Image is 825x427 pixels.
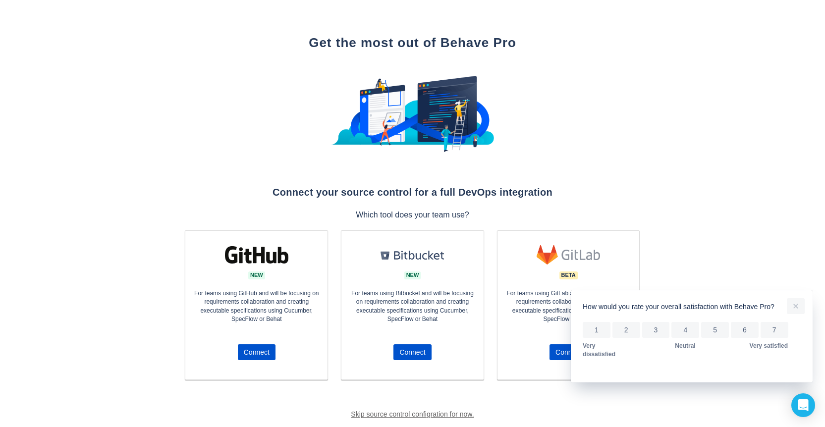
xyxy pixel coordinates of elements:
img: svg+xml;base64,PHN2ZyB4bWxucz0iaHR0cDovL3d3dy53My5vcmcvMjAwMC9zdmciIGRhdGEtbmFtZT0ibG9nbyBhcnQiIH... [537,245,600,265]
span: new [248,272,265,278]
span: Neutral [622,342,748,359]
h1: Get the most out of Behave Pro [182,35,642,51]
span: 6 [743,322,747,338]
button: 7 [761,322,788,338]
div: Open Intercom Messenger [791,393,815,417]
p: How would you rate your overall satisfaction with Behave Pro? [583,302,801,312]
span: Connect [244,344,270,360]
span: 3 [654,322,658,338]
a: Skip source control configration for now. [351,410,474,418]
span: 4 [683,322,687,338]
button: 3 [642,322,670,338]
span: Very dissatisfied [583,342,622,359]
span: new [404,272,421,278]
p: For teams using Bitbucket and will be focusing on requirements collaboration and creating executa... [346,285,479,344]
button: Connect [393,344,431,360]
button: 5 [701,322,729,338]
span: Beta [559,272,578,278]
img: svg+xml;base64,PHN2ZyB4bWxucz0iaHR0cDovL3d3dy53My5vcmcvMjAwMC9zdmciIHhtbG5zOnhsaW5rPSJodHRwOi8vd3... [381,251,444,260]
span: more [790,300,802,312]
span: Connect [555,344,581,360]
button: 2 [612,322,640,338]
span: 5 [713,322,717,338]
span: 7 [772,322,776,338]
h2: Connect your source control for a full DevOps integration [182,185,642,200]
img: 11222ea1c9beac435c9fbe98ea237223.png [330,66,494,162]
span: Very satisfied [748,342,788,359]
span: 1 [595,322,599,338]
button: 4 [671,322,699,338]
button: 1 [583,322,610,338]
p: Which tool does your team use? [182,210,642,221]
span: 2 [624,322,628,338]
span: Connect [399,344,425,360]
button: Connect [238,344,275,360]
img: svg+xml;base64,PD94bWwgdmVyc2lvbj0iMS4wIiBlbmNvZGluZz0iVVRGLTgiIHN0YW5kYWxvbmU9Im5vIj8+Cjxzdmcgd2... [225,246,288,264]
button: Connect [550,344,587,360]
button: 6 [731,322,759,338]
p: For teams using GitLab and will be focusing on requirements collaboration and creating executable... [502,285,635,344]
p: For teams using GitHub and will be focusing on requirements collaboration and creating executable... [190,285,323,344]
